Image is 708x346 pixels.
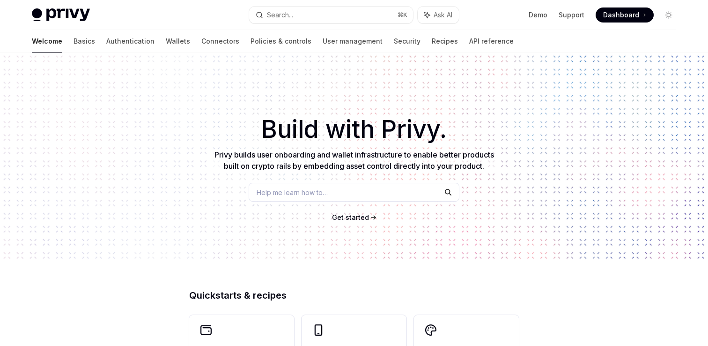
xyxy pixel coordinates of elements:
[559,10,584,20] a: Support
[166,30,190,53] a: Wallets
[32,8,90,22] img: light logo
[332,213,369,222] a: Get started
[189,291,287,300] span: Quickstarts & recipes
[267,9,293,21] div: Search...
[596,8,654,23] a: Dashboard
[106,30,155,53] a: Authentication
[332,213,369,221] span: Get started
[74,30,95,53] a: Basics
[398,11,407,19] span: ⌘ K
[603,10,639,20] span: Dashboard
[323,30,383,53] a: User management
[418,7,459,23] button: Ask AI
[661,8,676,23] button: Toggle dark mode
[529,10,547,20] a: Demo
[32,30,62,53] a: Welcome
[432,30,458,53] a: Recipes
[214,150,494,171] span: Privy builds user onboarding and wallet infrastructure to enable better products built on crypto ...
[469,30,514,53] a: API reference
[394,30,420,53] a: Security
[251,30,311,53] a: Policies & controls
[257,188,328,197] span: Help me learn how to…
[201,30,239,53] a: Connectors
[434,10,452,20] span: Ask AI
[261,121,447,138] span: Build with Privy.
[249,7,413,23] button: Search...⌘K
